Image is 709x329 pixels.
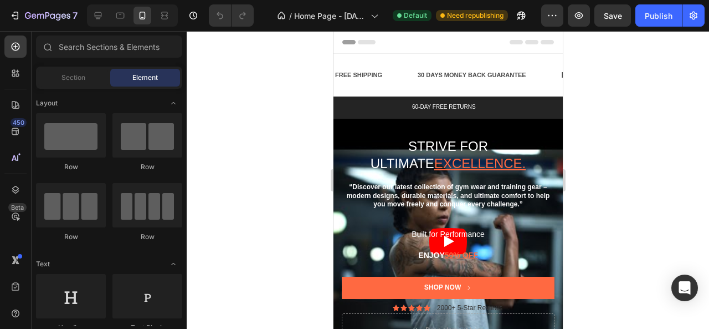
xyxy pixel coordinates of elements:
[8,105,221,142] h2: Strive for ultimate
[8,203,27,212] div: Beta
[9,219,220,229] p: ENJOY
[101,125,192,140] u: excellence.
[13,152,217,177] strong: “Discover our latest collection of gym wear and training gear – modern designs, durable materials...
[447,11,504,21] span: Need republishing
[165,94,182,112] span: Toggle open
[36,259,50,269] span: Text
[18,72,203,79] p: 60-DAY FREE RETURNS
[289,10,292,22] span: /
[112,232,182,242] div: Row
[36,162,106,172] div: Row
[404,11,427,21] span: Default
[112,162,182,172] div: Row
[91,252,127,261] div: Shop Now
[209,4,254,27] div: Undo/Redo
[227,36,339,52] div: LIMITED TIME 50% OFF SALE
[132,73,158,83] span: Element
[36,36,182,58] input: Search Sections & Elements
[9,198,220,208] p: Built for Performance
[73,9,78,22] p: 7
[36,98,58,108] span: Layout
[11,118,27,127] div: 450
[294,10,366,22] span: Home Page - [DATE] 23:28:21
[92,295,151,303] div: Drop element here
[104,273,169,282] p: 2000+ 5-Star Reviews
[645,10,672,22] div: Publish
[111,220,145,229] u: 50% OFF
[36,232,106,242] div: Row
[4,4,83,27] button: 7
[61,73,85,83] span: Section
[8,246,221,268] a: Shop Now
[671,275,698,301] div: Open Intercom Messenger
[635,4,682,27] button: Publish
[333,31,563,329] iframe: Design area
[165,255,182,273] span: Toggle open
[604,11,622,21] span: Save
[594,4,631,27] button: Save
